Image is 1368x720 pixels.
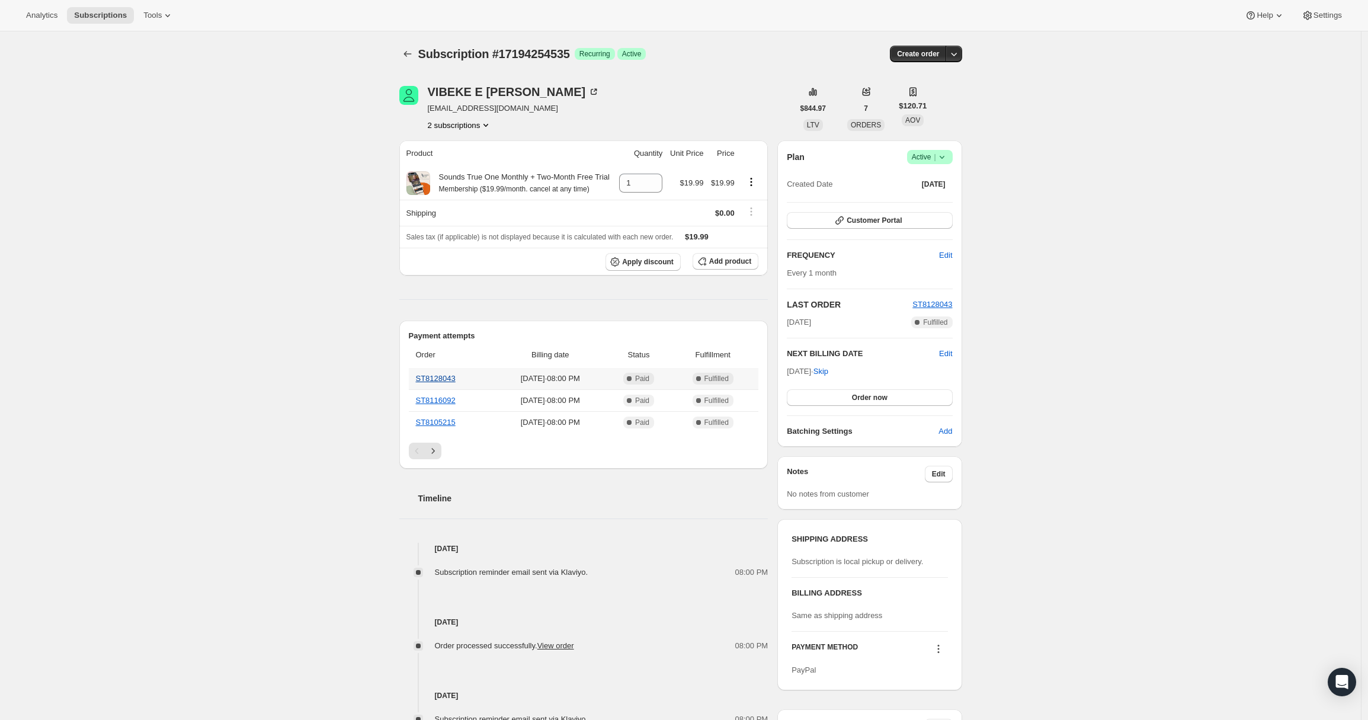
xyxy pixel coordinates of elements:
[693,253,758,270] button: Add product
[857,100,875,117] button: 7
[787,249,939,261] h2: FREQUENCY
[915,176,953,193] button: [DATE]
[912,299,952,311] button: ST8128043
[498,395,603,407] span: [DATE] · 08:00 PM
[399,616,768,628] h4: [DATE]
[418,47,570,60] span: Subscription #17194254535
[704,374,729,383] span: Fulfilled
[399,543,768,555] h4: [DATE]
[847,216,902,225] span: Customer Portal
[800,104,826,113] span: $844.97
[428,119,492,131] button: Product actions
[409,330,759,342] h2: Payment attempts
[537,641,574,650] a: View order
[792,587,947,599] h3: BILLING ADDRESS
[704,418,729,427] span: Fulfilled
[74,11,127,20] span: Subscriptions
[787,299,912,311] h2: LAST ORDER
[1238,7,1292,24] button: Help
[1295,7,1349,24] button: Settings
[605,253,681,271] button: Apply discount
[1313,11,1342,20] span: Settings
[925,466,953,482] button: Edit
[709,257,751,266] span: Add product
[635,396,649,405] span: Paid
[787,367,828,376] span: [DATE] ·
[792,533,947,545] h3: SHIPPING ADDRESS
[897,49,939,59] span: Create order
[787,425,938,437] h6: Batching Settings
[912,151,948,163] span: Active
[787,316,811,328] span: [DATE]
[813,366,828,377] span: Skip
[932,246,959,265] button: Edit
[931,422,959,441] button: Add
[409,443,759,459] nav: Pagination
[430,171,610,195] div: Sounds True One Monthly + Two-Month Free Trial
[787,466,925,482] h3: Notes
[616,140,667,167] th: Quantity
[938,425,952,437] span: Add
[806,362,835,381] button: Skip
[666,140,707,167] th: Unit Price
[792,611,882,620] span: Same as shipping address
[416,396,456,405] a: ST8116092
[416,374,456,383] a: ST8128043
[435,641,574,650] span: Order processed successfully.
[934,152,936,162] span: |
[399,46,416,62] button: Subscriptions
[67,7,134,24] button: Subscriptions
[735,567,768,578] span: 08:00 PM
[425,443,441,459] button: Next
[792,557,923,566] span: Subscription is local pickup or delivery.
[635,418,649,427] span: Paid
[439,185,590,193] small: Membership ($19.99/month. cancel at any time)
[912,300,952,309] a: ST8128043
[498,417,603,428] span: [DATE] · 08:00 PM
[707,140,738,167] th: Price
[579,49,610,59] span: Recurring
[399,86,418,105] span: VIBEKE E LOU
[498,349,603,361] span: Billing date
[787,268,837,277] span: Every 1 month
[742,205,761,218] button: Shipping actions
[435,568,588,577] span: Subscription reminder email sent via Klaviyo.
[851,121,881,129] span: ORDERS
[939,348,952,360] button: Edit
[792,642,858,658] h3: PAYMENT METHOD
[711,178,735,187] span: $19.99
[864,104,868,113] span: 7
[409,342,494,368] th: Order
[787,348,939,360] h2: NEXT BILLING DATE
[428,86,600,98] div: VIBEKE E [PERSON_NAME]
[787,151,805,163] h2: Plan
[399,140,616,167] th: Product
[792,665,816,674] span: PayPal
[939,249,952,261] span: Edit
[807,121,819,129] span: LTV
[787,489,869,498] span: No notes from customer
[635,374,649,383] span: Paid
[428,103,600,114] span: [EMAIL_ADDRESS][DOMAIN_NAME]
[416,418,456,427] a: ST8105215
[406,233,674,241] span: Sales tax (if applicable) is not displayed because it is calculated with each new order.
[143,11,162,20] span: Tools
[852,393,888,402] span: Order now
[399,200,616,226] th: Shipping
[1328,668,1356,696] div: Open Intercom Messenger
[674,349,751,361] span: Fulfillment
[787,389,952,406] button: Order now
[622,257,674,267] span: Apply discount
[787,178,832,190] span: Created Date
[498,373,603,385] span: [DATE] · 08:00 PM
[1257,11,1273,20] span: Help
[793,100,833,117] button: $844.97
[890,46,946,62] button: Create order
[704,396,729,405] span: Fulfilled
[922,180,946,189] span: [DATE]
[685,232,709,241] span: $19.99
[610,349,667,361] span: Status
[923,318,947,327] span: Fulfilled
